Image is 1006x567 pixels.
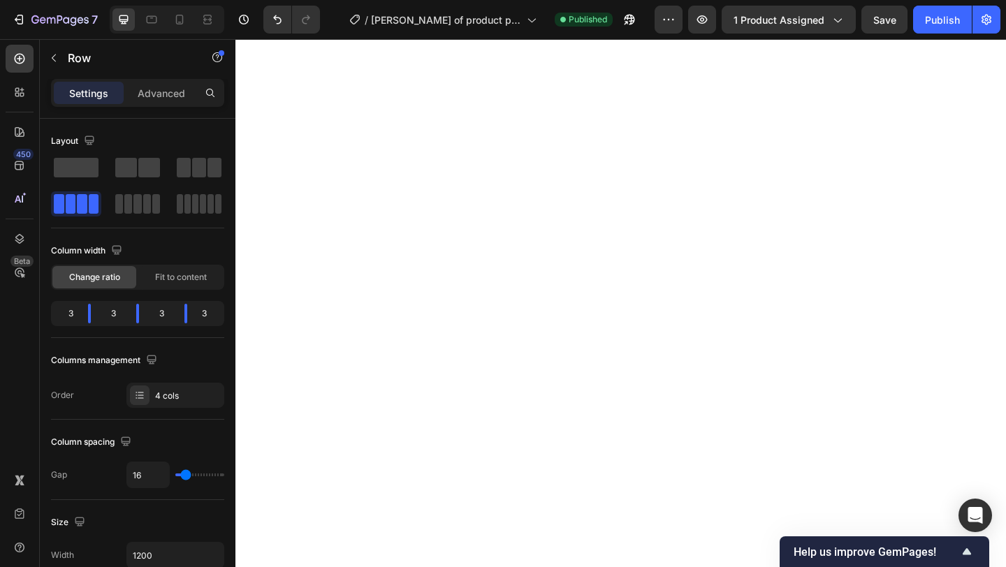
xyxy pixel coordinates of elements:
[68,50,187,66] p: Row
[69,271,120,283] span: Change ratio
[794,543,975,560] button: Show survey - Help us improve GemPages!
[873,14,896,26] span: Save
[127,462,169,487] input: Auto
[69,86,108,101] p: Settings
[51,389,74,402] div: Order
[155,390,221,402] div: 4 cols
[861,6,907,34] button: Save
[155,271,207,283] span: Fit to content
[958,499,992,532] div: Open Intercom Messenger
[51,132,98,151] div: Layout
[722,6,856,34] button: 1 product assigned
[51,433,134,452] div: Column spacing
[92,11,98,28] p: 7
[51,469,67,481] div: Gap
[365,13,368,27] span: /
[371,13,521,27] span: [PERSON_NAME] of product page
[51,513,88,532] div: Size
[102,304,125,323] div: 3
[13,149,34,160] div: 450
[150,304,173,323] div: 3
[54,304,77,323] div: 3
[10,256,34,267] div: Beta
[51,242,125,260] div: Column width
[198,304,221,323] div: 3
[51,549,74,561] div: Width
[235,39,1006,567] iframe: Design area
[51,351,160,370] div: Columns management
[734,13,824,27] span: 1 product assigned
[913,6,972,34] button: Publish
[794,545,958,559] span: Help us improve GemPages!
[138,86,185,101] p: Advanced
[925,13,960,27] div: Publish
[6,6,104,34] button: 7
[263,6,320,34] div: Undo/Redo
[569,13,607,26] span: Published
